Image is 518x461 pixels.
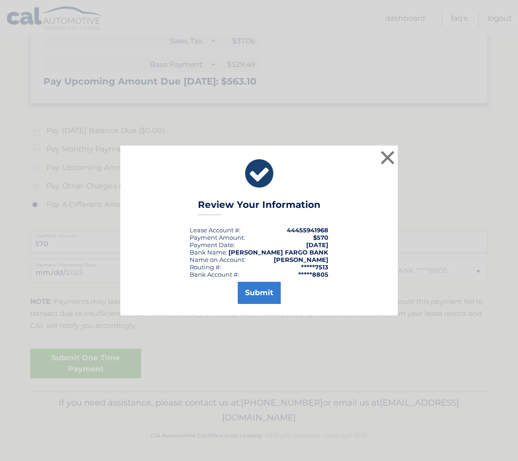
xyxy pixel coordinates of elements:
[198,199,321,215] h3: Review Your Information
[313,234,328,241] span: $570
[306,241,328,249] span: [DATE]
[190,241,235,249] div: :
[190,226,240,234] div: Lease Account #:
[190,249,228,256] div: Bank Name:
[190,263,221,271] div: Routing #:
[378,148,397,167] button: ×
[228,249,328,256] strong: [PERSON_NAME] FARGO BANK
[238,282,281,304] button: Submit
[190,256,246,263] div: Name on Account:
[190,234,245,241] div: Payment Amount:
[274,256,328,263] strong: [PERSON_NAME]
[190,241,234,249] span: Payment Date
[190,271,239,278] div: Bank Account #:
[287,226,328,234] strong: 44455941968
